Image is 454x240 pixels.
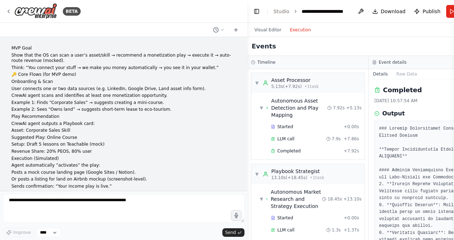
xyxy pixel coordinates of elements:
span: + 7.86s [344,136,359,142]
h3: Output [382,109,405,118]
img: Logo [14,3,57,19]
button: Switch to previous chat [210,26,227,34]
p: Execution (Simulated) [11,156,236,162]
p: Think: “You connect your stuff → we make you money automatically → you see it in your wallet.” [11,65,236,71]
span: 5.13s (+7.92s) [271,84,302,89]
span: + 7.92s [344,148,359,154]
p: Setup: Draft 5 lessons on Teachable (mock) [11,142,236,147]
p: 🔑 Core Flows (for MVP demo) [11,72,236,78]
span: Publish [423,8,440,15]
button: Publish [411,5,443,18]
span: + 0.00s [344,215,359,221]
h3: Event details [379,59,407,65]
a: Studio [273,9,289,14]
span: ▼ [255,80,259,86]
div: Asset Processor [271,77,319,84]
span: • 1 task [304,84,319,89]
p: Play Recommendation [11,114,236,120]
button: Visual Editor [250,26,286,34]
span: + 5.13s [346,105,362,111]
span: + 13.10s [343,196,362,202]
p: Revenue Share: 20% PEOS, 80% user [11,149,236,155]
div: Autonomous Market Research and Strategy Execution [271,188,322,210]
p: Example 2: Sees “Owns land” → suggests short-term lease to eco-tourism. [11,107,236,113]
p: CrewAI agent scans and identifies at least one monetization opportunity. [11,93,236,99]
p: User connects one or two data sources (e.g. LinkedIn, Google Drive, Land asset info form). [11,86,236,92]
p: Posts a mock course landing page (Google Sites / Notion). [11,170,236,176]
span: Started [277,124,293,130]
span: Send [225,230,236,235]
p: Asset: Corporate Sales Skill [11,128,236,134]
nav: breadcrumb [273,8,343,15]
span: 7.9s [332,136,341,142]
span: LLM call [277,136,294,142]
button: Send [222,228,244,237]
button: Start a new chat [230,26,242,34]
span: ▼ [260,105,263,111]
h3: Timeline [257,59,276,65]
span: + 1.37s [344,227,359,233]
button: Execution [286,26,315,34]
span: Download [381,8,406,15]
button: Raw Data [392,69,422,79]
p: CrewAI agent outputs a Playbook card: [11,121,236,127]
span: 18.45s [328,196,342,202]
button: Download [369,5,409,18]
span: LLM call [277,227,294,233]
button: Details [369,69,392,79]
span: 1.3s [332,227,341,233]
p: Sends confirmation: “Your income play is live.” [11,184,236,189]
span: 7.92s [333,105,345,111]
div: Autonomous Asset Detection and Play Mapping [271,97,327,119]
button: Hide left sidebar [252,6,262,16]
p: Or posts a listing for land on Airbnb mockup (screenshot-level). [11,177,236,182]
h2: Events [252,41,276,51]
p: MVP Goal [11,46,236,51]
div: Playbook Strategist [271,168,324,175]
p: Suggested Play: Online Course [11,135,236,141]
div: BETA [63,7,81,16]
span: • 1 task [310,175,324,181]
h2: Completed [383,85,422,95]
button: Click to speak your automation idea [231,210,242,221]
button: Improve [3,228,34,237]
span: ▼ [255,171,259,177]
p: Onboarding & Scan [11,79,236,85]
span: ▼ [260,196,263,202]
p: Agent automatically “activates” the play: [11,163,236,168]
span: 13.10s (+18.45s) [271,175,307,181]
span: Started [277,215,293,221]
span: Improve [13,230,31,235]
p: Example 1: Finds “Corporate Sales” → suggests creating a mini-course. [11,100,236,106]
p: Show that the OS can scan a user’s asset/skill → recommend a monetization play → execute it → aut... [11,53,236,64]
span: + 0.00s [344,124,359,130]
span: Completed [277,148,301,154]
